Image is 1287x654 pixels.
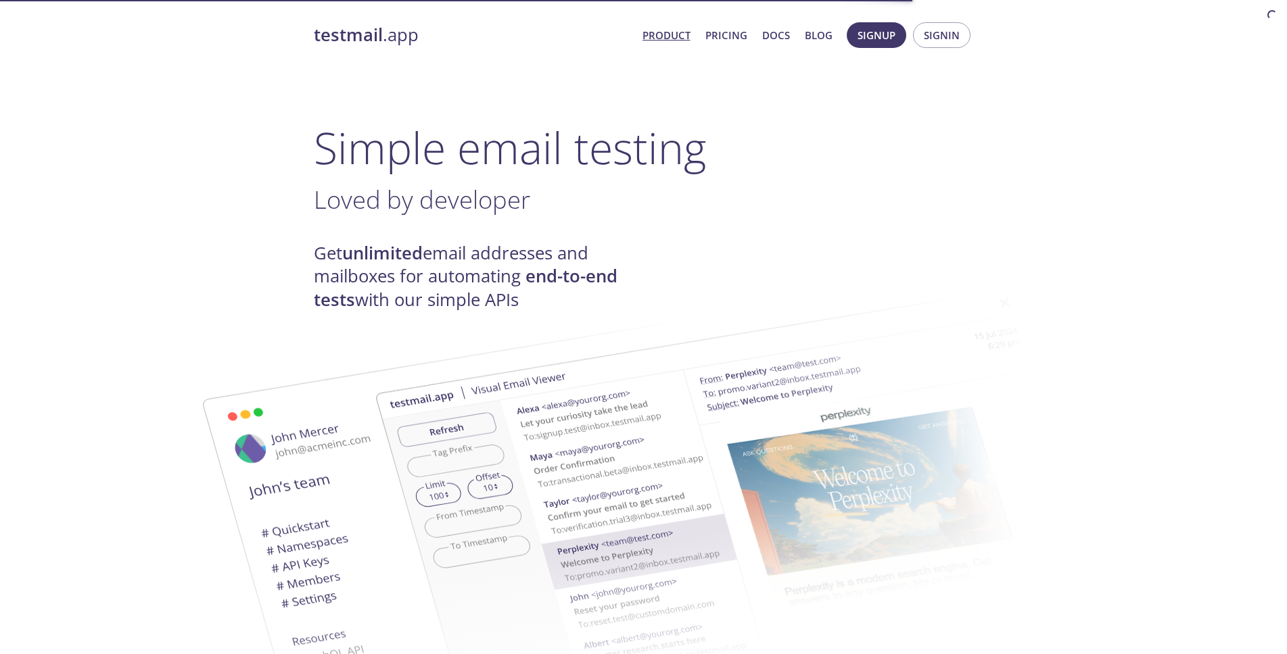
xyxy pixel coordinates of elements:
[762,26,790,44] a: Docs
[924,26,960,44] span: Signin
[913,22,970,48] button: Signin
[314,242,644,311] h4: Get email addresses and mailboxes for automating with our simple APIs
[314,264,617,311] strong: end-to-end tests
[314,182,530,216] span: Loved by developer
[847,22,906,48] button: Signup
[805,26,833,44] a: Blog
[314,24,632,47] a: testmail.app
[314,23,383,47] strong: testmail
[858,26,895,44] span: Signup
[342,241,423,265] strong: unlimited
[705,26,747,44] a: Pricing
[642,26,691,44] a: Product
[314,122,974,174] h1: Simple email testing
